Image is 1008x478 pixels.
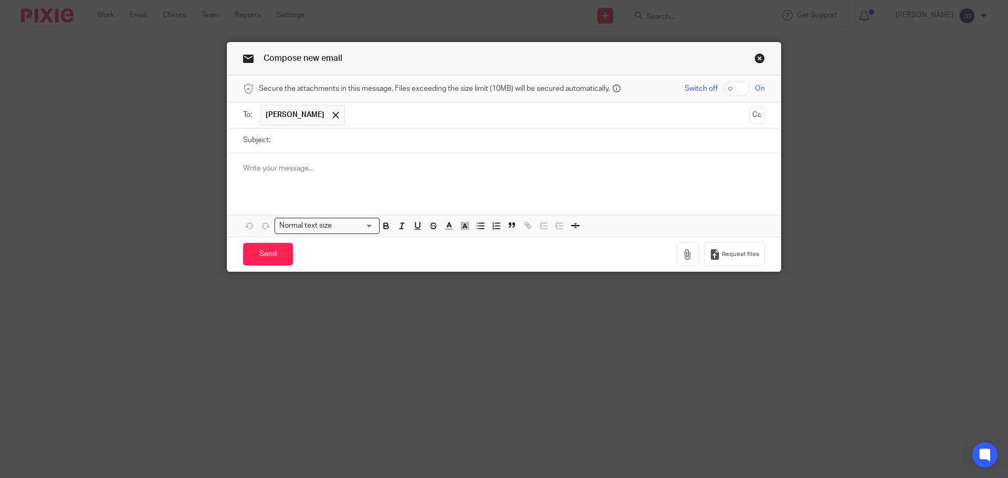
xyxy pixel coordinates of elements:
span: [PERSON_NAME] [266,110,324,120]
span: Request files [722,250,759,259]
input: Search for option [335,220,373,231]
span: Switch off [685,83,718,94]
label: Subject: [243,135,270,145]
div: Search for option [275,218,380,234]
span: Secure the attachments in this message. Files exceeding the size limit (10MB) will be secured aut... [259,83,610,94]
button: Cc [749,108,765,123]
button: Request files [704,242,765,266]
label: To: [243,110,255,120]
a: Close this dialog window [754,53,765,67]
span: Normal text size [277,220,334,231]
span: On [755,83,765,94]
input: Send [243,243,293,265]
span: Compose new email [264,54,342,62]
